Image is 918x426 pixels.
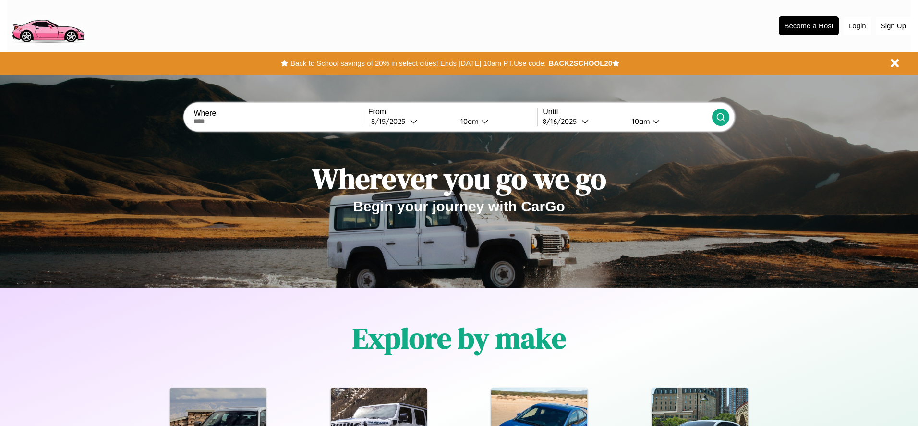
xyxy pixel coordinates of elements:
button: 8/15/2025 [368,116,453,126]
h1: Explore by make [352,318,566,358]
button: Sign Up [876,17,911,35]
b: BACK2SCHOOL20 [548,59,612,67]
div: 10am [627,117,652,126]
label: Until [543,108,712,116]
div: 8 / 15 / 2025 [371,117,410,126]
label: Where [193,109,362,118]
button: Back to School savings of 20% in select cities! Ends [DATE] 10am PT.Use code: [288,57,548,70]
div: 10am [456,117,481,126]
button: 10am [453,116,537,126]
button: Become a Host [779,16,839,35]
div: 8 / 16 / 2025 [543,117,581,126]
img: logo [7,5,88,45]
button: Login [844,17,871,35]
label: From [368,108,537,116]
button: 10am [624,116,712,126]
